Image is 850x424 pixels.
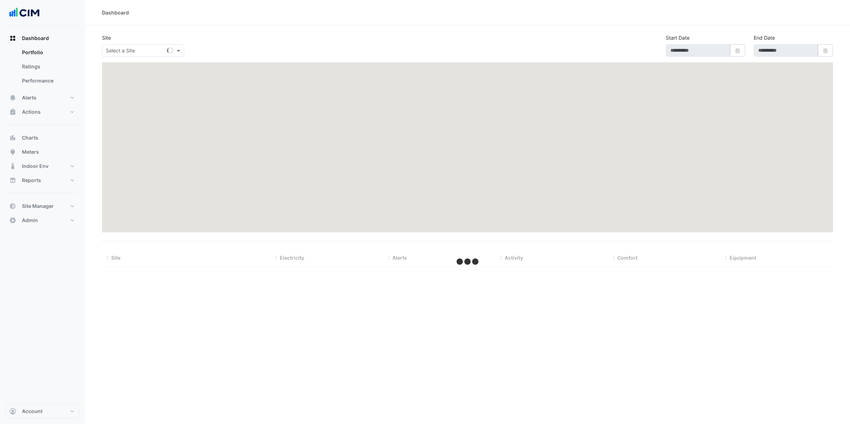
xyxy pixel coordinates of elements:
span: Account [22,408,42,415]
label: End Date [754,34,775,41]
app-icon: Reports [9,177,16,184]
span: Site Manager [22,203,54,210]
span: Admin [22,217,38,224]
button: Account [6,404,79,418]
a: Ratings [16,60,79,74]
span: Charts [22,134,38,141]
app-icon: Charts [9,134,16,141]
button: Dashboard [6,31,79,45]
app-icon: Meters [9,148,16,156]
button: Meters [6,145,79,159]
button: Site Manager [6,199,79,213]
label: Site [102,34,111,41]
label: Start Date [666,34,690,41]
span: Dashboard [22,35,49,42]
a: Performance [16,74,79,88]
app-icon: Actions [9,108,16,115]
span: Activity [505,255,523,261]
button: Indoor Env [6,159,79,173]
img: Company Logo [8,6,40,20]
span: Equipment [730,255,756,261]
app-icon: Dashboard [9,35,16,42]
span: Indoor Env [22,163,49,170]
app-icon: Site Manager [9,203,16,210]
span: Alerts [22,94,36,101]
app-icon: Alerts [9,94,16,101]
div: Dashboard [102,9,129,16]
span: Reports [22,177,41,184]
button: Charts [6,131,79,145]
div: Dashboard [6,45,79,91]
a: Portfolio [16,45,79,60]
span: Alerts [392,255,407,261]
button: Reports [6,173,79,187]
span: Electricity [280,255,304,261]
button: Actions [6,105,79,119]
span: Comfort [617,255,637,261]
button: Alerts [6,91,79,105]
button: Admin [6,213,79,227]
app-icon: Admin [9,217,16,224]
span: Actions [22,108,41,115]
span: Site [111,255,120,261]
app-icon: Indoor Env [9,163,16,170]
span: Meters [22,148,39,156]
